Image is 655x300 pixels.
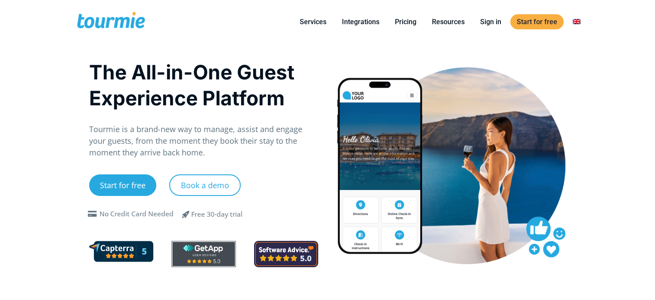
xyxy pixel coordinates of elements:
a: Book a demo [169,174,241,196]
a: Services [293,16,333,27]
span:  [86,211,99,218]
div: No Credit Card Needed [99,209,174,219]
p: Tourmie is a brand-new way to manage, assist and engage your guests, from the moment they book th... [89,123,319,158]
a: Pricing [388,16,423,27]
div: Free 30-day trial [191,209,242,220]
h1: The All-in-One Guest Experience Platform [89,59,319,111]
span:  [176,209,196,219]
a: Sign in [474,16,508,27]
a: Resources [425,16,471,27]
a: Integrations [335,16,386,27]
a: Start for free [89,174,156,196]
a: Start for free [510,14,564,29]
